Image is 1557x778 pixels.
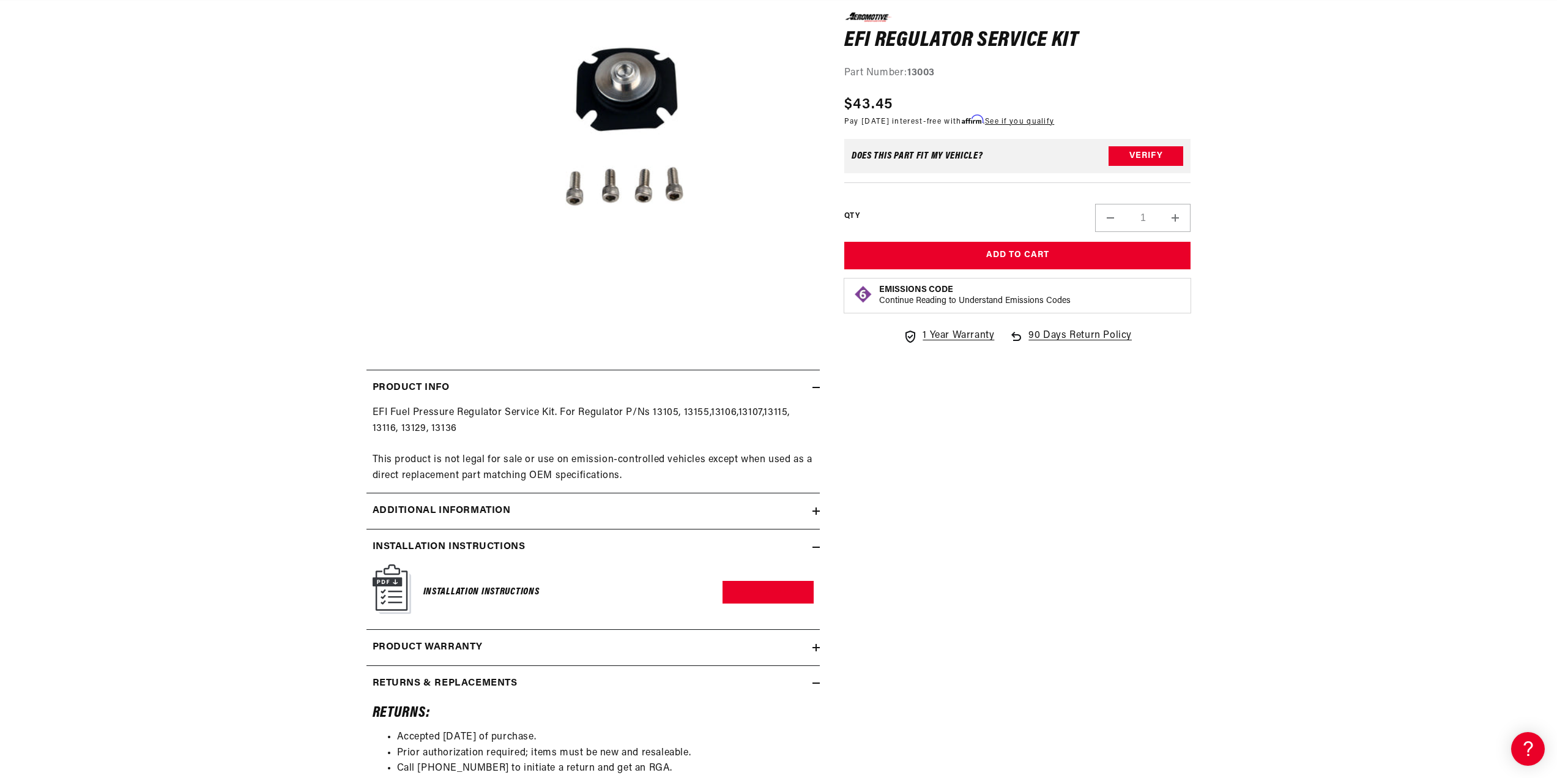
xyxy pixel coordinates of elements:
div: Frequently Asked Questions [12,135,232,147]
a: 1 Year Warranty [903,328,994,344]
h2: Installation Instructions [373,539,526,555]
h2: Product Info [373,380,450,396]
a: EFI Fuel Pumps [12,212,232,231]
h2: Returns & replacements [373,676,518,692]
summary: Additional information [366,493,820,529]
span: 1 Year Warranty [923,328,994,344]
strong: 13003 [907,68,935,78]
a: 340 Stealth Fuel Pumps [12,231,232,250]
a: Brushless Fuel Pumps [12,250,232,269]
a: Carbureted Fuel Pumps [12,174,232,193]
a: 90 Days Return Policy [1009,328,1132,356]
a: Carbureted Regulators [12,193,232,212]
h4: Returns: [373,707,814,720]
h2: Product warranty [373,640,483,656]
a: Getting Started [12,104,232,123]
button: Emissions CodeContinue Reading to Understand Emissions Codes [879,285,1071,307]
div: EFI Fuel Pressure Regulator Service Kit. For Regulator P/Ns 13105, 13155,13106,13107,13115, 13116... [366,405,820,484]
li: Accepted [DATE] of purchase. [397,730,814,746]
summary: Product warranty [366,630,820,665]
summary: Installation Instructions [366,529,820,565]
div: Does This part fit My vehicle? [852,151,983,161]
img: Instruction Manual [373,564,411,614]
button: Add to Cart [844,242,1191,269]
h2: Additional information [373,503,511,519]
li: Call [PHONE_NUMBER] to initiate a return and get an RGA. [397,761,814,777]
button: Contact Us [12,327,232,349]
button: Verify [1109,146,1183,166]
li: Prior authorization required; items must be new and resaleable. [397,746,814,761]
div: Part Number: [844,65,1191,81]
summary: Product Info [366,370,820,406]
p: Continue Reading to Understand Emissions Codes [879,296,1071,307]
summary: Returns & replacements [366,666,820,701]
h6: Installation Instructions [423,584,540,600]
span: Affirm [962,114,983,124]
a: POWERED BY ENCHANT [168,353,236,364]
a: See if you qualify - Learn more about Affirm Financing (opens in modal) [985,118,1054,125]
h1: EFI Regulator Service Kit [844,31,1191,50]
strong: Emissions Code [879,285,953,294]
a: EFI Regulators [12,155,232,174]
div: General [12,85,232,97]
p: Pay [DATE] interest-free with . [844,115,1054,127]
span: $43.45 [844,93,893,115]
a: Download PDF [723,581,814,604]
img: Emissions code [853,285,873,304]
span: 90 Days Return Policy [1028,328,1132,356]
label: QTY [844,211,860,222]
